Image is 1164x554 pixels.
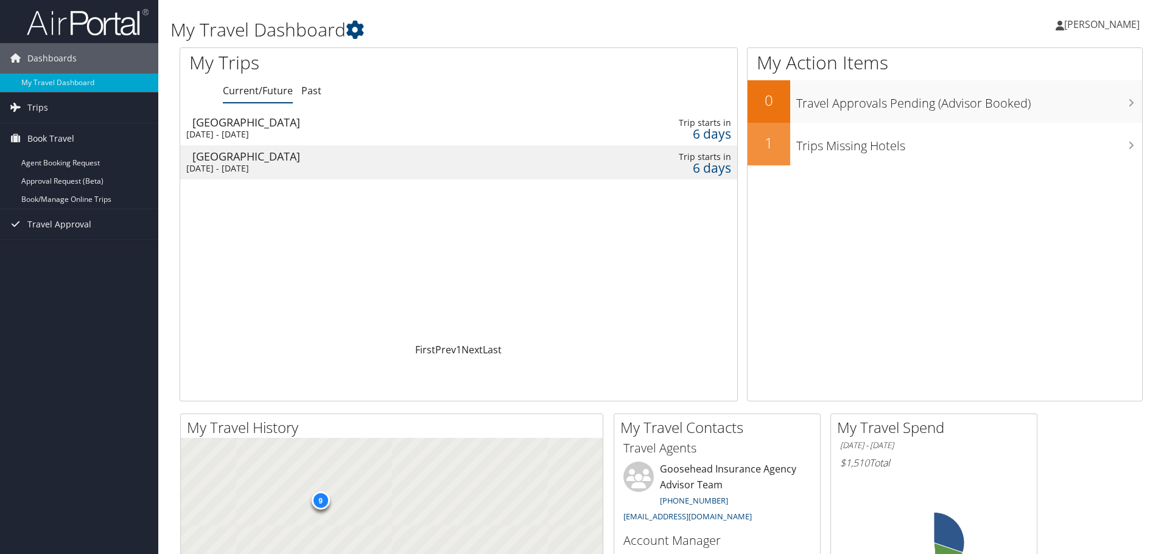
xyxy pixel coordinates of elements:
div: [GEOGRAPHIC_DATA] [192,151,536,162]
h1: My Travel Dashboard [170,17,825,43]
span: Book Travel [27,123,74,154]
span: Trips [27,92,48,123]
h2: My Travel Contacts [620,417,820,438]
div: 6 days [605,162,731,173]
div: [GEOGRAPHIC_DATA] [192,117,536,128]
span: $1,510 [840,456,869,469]
h3: Trips Missing Hotels [796,131,1142,154]
h6: [DATE] - [DATE] [840,440,1028,451]
a: Next [461,343,483,356]
div: [DATE] - [DATE] [186,163,530,174]
h3: Travel Agents [623,440,811,457]
li: Goosehead Insurance Agency Advisor Team [617,462,817,527]
div: [DATE] - [DATE] [186,129,530,140]
h6: Total [840,456,1028,469]
span: [PERSON_NAME] [1064,18,1140,31]
a: Past [301,84,321,97]
a: First [415,343,435,356]
a: 1 [456,343,461,356]
h1: My Action Items [748,50,1142,75]
span: Dashboards [27,43,77,74]
h2: My Travel Spend [837,417,1037,438]
img: airportal-logo.png [27,8,149,36]
div: 9 [311,491,329,509]
div: Trip starts in [605,117,731,128]
h3: Account Manager [623,532,811,549]
h2: My Travel History [187,417,603,438]
h3: Travel Approvals Pending (Advisor Booked) [796,89,1142,112]
a: 0Travel Approvals Pending (Advisor Booked) [748,80,1142,123]
h2: 0 [748,90,790,111]
a: [EMAIL_ADDRESS][DOMAIN_NAME] [623,511,752,522]
a: Last [483,343,502,356]
div: Trip starts in [605,151,731,162]
a: Prev [435,343,456,356]
h2: 1 [748,133,790,153]
a: Current/Future [223,84,293,97]
span: Travel Approval [27,209,91,240]
div: 6 days [605,128,731,139]
a: [PERSON_NAME] [1056,6,1152,43]
a: 1Trips Missing Hotels [748,123,1142,165]
h1: My Trips [189,50,496,75]
a: [PHONE_NUMBER] [660,495,728,506]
